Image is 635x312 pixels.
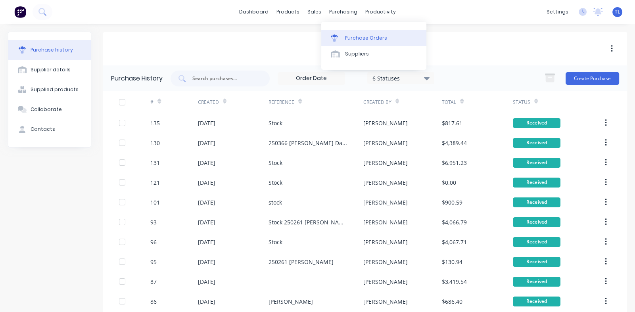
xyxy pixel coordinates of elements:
div: Total [442,99,456,106]
div: 96 [150,238,157,246]
div: Collaborate [31,106,62,113]
div: Suppliers [345,50,369,57]
button: Supplier details [8,60,91,80]
span: TL [615,8,620,15]
div: 250366 [PERSON_NAME] Dairy [269,139,347,147]
div: Received [513,118,560,128]
div: 6 Statuses [372,74,429,82]
div: $0.00 [442,178,456,187]
div: Contacts [31,126,55,133]
div: Purchase Orders [345,34,387,42]
a: Suppliers [321,46,426,62]
div: $686.40 [442,297,462,306]
div: Purchase History [111,74,163,83]
button: Create Purchase [566,72,619,85]
div: [DATE] [198,119,215,127]
div: $817.61 [442,119,462,127]
button: Purchase history [8,40,91,60]
div: [PERSON_NAME] [363,178,408,187]
div: Received [513,178,560,188]
div: [DATE] [198,198,215,207]
div: Created [198,99,219,106]
input: Order Date [278,73,345,84]
div: [PERSON_NAME] [363,297,408,306]
input: Search purchases... [192,75,257,82]
div: Received [513,158,560,168]
div: settings [543,6,572,18]
div: $4,067.71 [442,238,467,246]
div: [DATE] [198,238,215,246]
div: [PERSON_NAME] [363,198,408,207]
div: [DATE] [198,139,215,147]
div: Stock [269,119,282,127]
div: 86 [150,297,157,306]
div: # [150,99,153,106]
div: 93 [150,218,157,226]
div: productivity [361,6,400,18]
div: Stock [269,159,282,167]
button: Contacts [8,119,91,139]
div: [PERSON_NAME] [363,258,408,266]
div: [DATE] [198,278,215,286]
div: Status [513,99,530,106]
div: [DATE] [198,297,215,306]
div: Received [513,257,560,267]
div: Received [513,277,560,287]
div: Purchase history [31,46,73,54]
a: Purchase Orders [321,30,426,46]
div: [DATE] [198,178,215,187]
div: Received [513,197,560,207]
div: $4,066.79 [442,218,467,226]
div: stock [269,198,282,207]
div: 131 [150,159,160,167]
div: [PERSON_NAME] [363,278,408,286]
div: 95 [150,258,157,266]
div: Received [513,138,560,148]
div: 87 [150,278,157,286]
div: [PERSON_NAME] [363,218,408,226]
div: 250261 [PERSON_NAME] [269,258,334,266]
div: [PERSON_NAME] [363,238,408,246]
img: Factory [14,6,26,18]
div: [PERSON_NAME] [363,139,408,147]
div: 101 [150,198,160,207]
div: [DATE] [198,159,215,167]
div: Received [513,297,560,306]
div: $6,951.23 [442,159,467,167]
div: [PERSON_NAME] [363,119,408,127]
button: Collaborate [8,100,91,119]
a: dashboard [235,6,272,18]
div: $900.59 [442,198,462,207]
div: Stock [269,178,282,187]
div: Supplier details [31,66,71,73]
div: sales [303,6,325,18]
div: products [272,6,303,18]
div: Stock 250261 [PERSON_NAME] [269,218,347,226]
div: Received [513,237,560,247]
div: [PERSON_NAME] [269,297,313,306]
div: 121 [150,178,160,187]
div: [DATE] [198,258,215,266]
div: Received [513,217,560,227]
button: Supplied products [8,80,91,100]
div: Stock [269,238,282,246]
div: $130.94 [442,258,462,266]
div: $3,419.54 [442,278,467,286]
div: Created By [363,99,391,106]
div: purchasing [325,6,361,18]
div: 130 [150,139,160,147]
div: Supplied products [31,86,79,93]
div: $4,389.44 [442,139,467,147]
div: 135 [150,119,160,127]
div: [PERSON_NAME] [363,159,408,167]
div: [DATE] [198,218,215,226]
div: Reference [269,99,294,106]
